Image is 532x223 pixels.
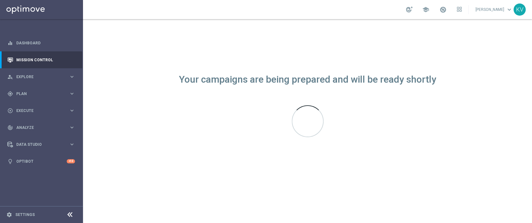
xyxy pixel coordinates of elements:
[513,4,526,16] div: KV
[7,91,13,97] i: gps_fixed
[16,153,67,170] a: Optibot
[7,159,75,164] button: lightbulb Optibot +10
[475,5,513,14] a: [PERSON_NAME]keyboard_arrow_down
[7,125,13,130] i: track_changes
[7,108,69,114] div: Execute
[7,41,75,46] button: equalizer Dashboard
[7,57,75,63] button: Mission Control
[7,108,13,114] i: play_circle_outline
[7,125,75,130] button: track_changes Analyze keyboard_arrow_right
[16,51,75,68] a: Mission Control
[69,91,75,97] i: keyboard_arrow_right
[7,108,75,113] button: play_circle_outline Execute keyboard_arrow_right
[7,74,69,80] div: Explore
[69,74,75,80] i: keyboard_arrow_right
[15,213,35,217] a: Settings
[422,6,429,13] span: school
[7,142,75,147] button: Data Studio keyboard_arrow_right
[16,109,69,113] span: Execute
[7,74,13,80] i: person_search
[7,40,13,46] i: equalizer
[16,75,69,79] span: Explore
[16,92,69,96] span: Plan
[6,212,12,218] i: settings
[7,153,75,170] div: Optibot
[16,126,69,130] span: Analyze
[69,108,75,114] i: keyboard_arrow_right
[69,124,75,130] i: keyboard_arrow_right
[16,34,75,51] a: Dashboard
[7,74,75,79] button: person_search Explore keyboard_arrow_right
[69,141,75,147] i: keyboard_arrow_right
[7,142,69,147] div: Data Studio
[179,77,436,82] div: Your campaigns are being prepared and will be ready shortly
[7,159,13,164] i: lightbulb
[7,91,69,97] div: Plan
[7,51,75,68] div: Mission Control
[16,143,69,146] span: Data Studio
[7,125,69,130] div: Analyze
[67,159,75,163] div: +10
[506,6,513,13] span: keyboard_arrow_down
[7,91,75,96] button: gps_fixed Plan keyboard_arrow_right
[7,34,75,51] div: Dashboard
